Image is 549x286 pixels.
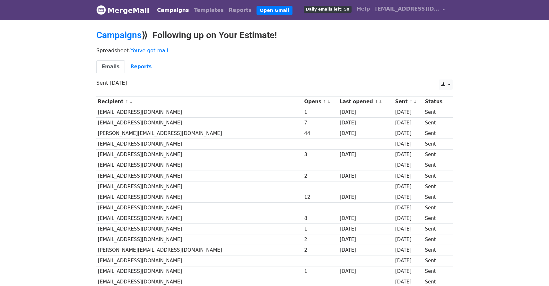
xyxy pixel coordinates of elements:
a: Reports [226,4,254,17]
td: Sent [423,171,449,181]
div: 7 [304,119,337,127]
a: Help [354,3,372,15]
a: ↑ [323,99,327,104]
th: Status [423,97,449,107]
td: Sent [423,234,449,245]
div: [DATE] [395,225,422,233]
a: ↓ [379,99,382,104]
td: Sent [423,245,449,256]
div: 1 [304,268,337,275]
div: [DATE] [340,109,392,116]
div: [DATE] [395,172,422,180]
td: [EMAIL_ADDRESS][DOMAIN_NAME] [96,224,303,234]
div: [DATE] [340,172,392,180]
a: ↑ [125,99,129,104]
div: 2 [304,172,337,180]
a: Templates [191,4,226,17]
th: Last opened [338,97,394,107]
div: 1 [304,225,337,233]
div: [DATE] [340,225,392,233]
p: Sent [DATE] [96,80,453,86]
div: [DATE] [395,236,422,243]
a: Reports [125,60,157,73]
a: Campaigns [154,4,191,17]
div: 3 [304,151,337,158]
td: [EMAIL_ADDRESS][DOMAIN_NAME] [96,213,303,224]
div: [DATE] [395,162,422,169]
span: Daily emails left: 50 [304,6,352,13]
a: ↑ [375,99,378,104]
div: 2 [304,236,337,243]
span: [EMAIL_ADDRESS][DOMAIN_NAME] [375,5,439,13]
div: [DATE] [340,236,392,243]
div: 8 [304,215,337,222]
div: [DATE] [340,151,392,158]
td: [EMAIL_ADDRESS][DOMAIN_NAME] [96,181,303,192]
td: [EMAIL_ADDRESS][DOMAIN_NAME] [96,118,303,128]
td: Sent [423,149,449,160]
td: [EMAIL_ADDRESS][DOMAIN_NAME] [96,266,303,277]
iframe: Chat Widget [517,255,549,286]
div: [DATE] [395,215,422,222]
td: Sent [423,256,449,266]
a: [EMAIL_ADDRESS][DOMAIN_NAME] [372,3,448,18]
td: Sent [423,118,449,128]
td: [PERSON_NAME][EMAIL_ADDRESS][DOMAIN_NAME] [96,128,303,139]
div: [DATE] [395,151,422,158]
div: [DATE] [395,257,422,265]
a: MergeMail [96,4,149,17]
a: ↓ [327,99,331,104]
a: Emails [96,60,125,73]
div: 1 [304,109,337,116]
td: Sent [423,128,449,139]
div: 12 [304,194,337,201]
td: Sent [423,181,449,192]
div: [DATE] [340,119,392,127]
div: [DATE] [395,204,422,212]
td: Sent [423,139,449,149]
a: Campaigns [96,30,142,40]
a: ↓ [129,99,133,104]
td: Sent [423,213,449,224]
a: Open Gmail [257,6,292,15]
div: [DATE] [395,183,422,190]
div: [DATE] [340,130,392,137]
div: [DATE] [340,215,392,222]
div: [DATE] [395,140,422,148]
td: Sent [423,266,449,277]
div: [DATE] [395,247,422,254]
td: [EMAIL_ADDRESS][DOMAIN_NAME] [96,192,303,202]
td: [EMAIL_ADDRESS][DOMAIN_NAME] [96,107,303,118]
a: ↓ [414,99,417,104]
th: Sent [394,97,423,107]
td: Sent [423,203,449,213]
div: [DATE] [340,247,392,254]
td: [EMAIL_ADDRESS][DOMAIN_NAME] [96,171,303,181]
td: [EMAIL_ADDRESS][DOMAIN_NAME] [96,149,303,160]
div: [DATE] [395,194,422,201]
td: [PERSON_NAME][EMAIL_ADDRESS][DOMAIN_NAME] [96,245,303,256]
div: 2 [304,247,337,254]
h2: ⟫ Following up on Your Estimate! [96,30,453,41]
td: Sent [423,107,449,118]
div: [DATE] [395,130,422,137]
a: Youve got mail [130,47,168,54]
img: MergeMail logo [96,5,106,15]
td: Sent [423,160,449,171]
div: [DATE] [395,109,422,116]
td: Sent [423,224,449,234]
div: 44 [304,130,337,137]
td: [EMAIL_ADDRESS][DOMAIN_NAME] [96,234,303,245]
td: [EMAIL_ADDRESS][DOMAIN_NAME] [96,256,303,266]
a: ↑ [409,99,413,104]
div: [DATE] [395,268,422,275]
td: [EMAIL_ADDRESS][DOMAIN_NAME] [96,139,303,149]
a: Daily emails left: 50 [301,3,354,15]
td: [EMAIL_ADDRESS][DOMAIN_NAME] [96,160,303,171]
div: [DATE] [340,268,392,275]
div: [DATE] [340,194,392,201]
p: Spreadsheet: [96,47,453,54]
th: Recipient [96,97,303,107]
td: Sent [423,192,449,202]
